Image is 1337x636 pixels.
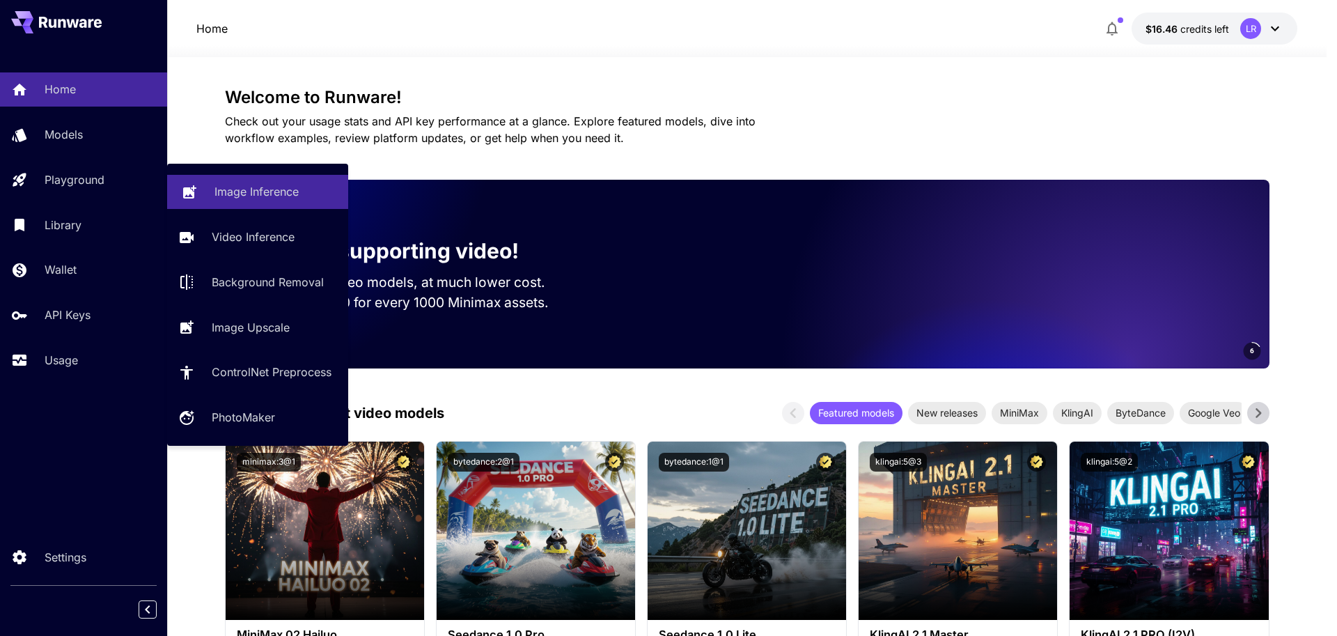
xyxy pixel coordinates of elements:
button: bytedance:1@1 [659,453,729,472]
a: ControlNet Preprocess [167,355,348,389]
p: Library [45,217,81,233]
img: alt [226,442,424,620]
img: alt [1070,442,1268,620]
span: KlingAI [1053,405,1102,420]
a: Image Upscale [167,310,348,344]
img: alt [437,442,635,620]
button: $16.46241 [1132,13,1297,45]
a: Image Inference [167,175,348,209]
p: API Keys [45,307,91,323]
p: Wallet [45,261,77,278]
p: Image Inference [214,183,299,200]
p: Settings [45,549,86,566]
a: PhotoMaker [167,401,348,435]
span: ByteDance [1107,405,1174,420]
span: Check out your usage stats and API key performance at a glance. Explore featured models, dive int... [225,114,756,145]
span: 6 [1250,346,1254,356]
button: Collapse sidebar [139,600,157,619]
p: Home [45,81,76,98]
div: $16.46241 [1146,22,1229,36]
button: Certified Model – Vetted for best performance and includes a commercial license. [394,453,413,472]
a: Background Removal [167,265,348,300]
span: Featured models [810,405,902,420]
button: klingai:5@3 [870,453,927,472]
p: Playground [45,171,104,188]
div: LR [1240,18,1261,39]
button: bytedance:2@1 [448,453,519,472]
p: Background Removal [212,274,324,290]
p: Video Inference [212,228,295,245]
a: Video Inference [167,220,348,254]
span: MiniMax [992,405,1047,420]
p: Home [196,20,228,37]
button: Certified Model – Vetted for best performance and includes a commercial license. [1027,453,1046,472]
span: New releases [908,405,986,420]
p: Run the best video models, at much lower cost. [247,272,572,293]
p: ControlNet Preprocess [212,364,331,380]
p: Save up to $350 for every 1000 Minimax assets. [247,293,572,313]
span: $16.46 [1146,23,1180,35]
h3: Welcome to Runware! [225,88,1269,107]
img: alt [648,442,846,620]
span: credits left [1180,23,1229,35]
div: Collapse sidebar [149,597,167,622]
nav: breadcrumb [196,20,228,37]
button: minimax:3@1 [237,453,301,472]
p: Models [45,126,83,143]
p: Now supporting video! [286,235,519,267]
p: Image Upscale [212,319,290,336]
img: alt [859,442,1057,620]
p: Usage [45,352,78,369]
p: PhotoMaker [212,409,275,426]
button: Certified Model – Vetted for best performance and includes a commercial license. [605,453,624,472]
span: Google Veo [1180,405,1249,420]
button: Certified Model – Vetted for best performance and includes a commercial license. [1239,453,1258,472]
button: Certified Model – Vetted for best performance and includes a commercial license. [816,453,835,472]
button: klingai:5@2 [1081,453,1138,472]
